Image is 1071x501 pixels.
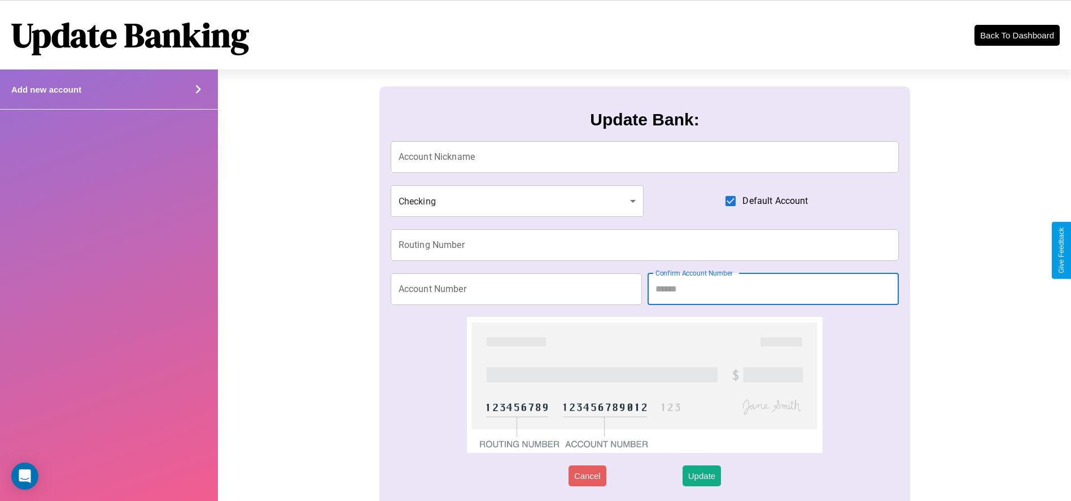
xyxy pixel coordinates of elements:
[590,110,699,129] h3: Update Bank:
[11,463,38,490] div: Open Intercom Messenger
[683,465,721,486] button: Update
[974,25,1060,46] button: Back To Dashboard
[467,317,823,453] img: check
[742,194,808,208] span: Default Account
[391,185,644,217] div: Checking
[655,268,733,278] label: Confirm Account Number
[11,12,249,58] h1: Update Banking
[11,85,81,94] h4: Add new account
[569,465,606,486] button: Cancel
[1057,228,1065,273] div: Give Feedback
